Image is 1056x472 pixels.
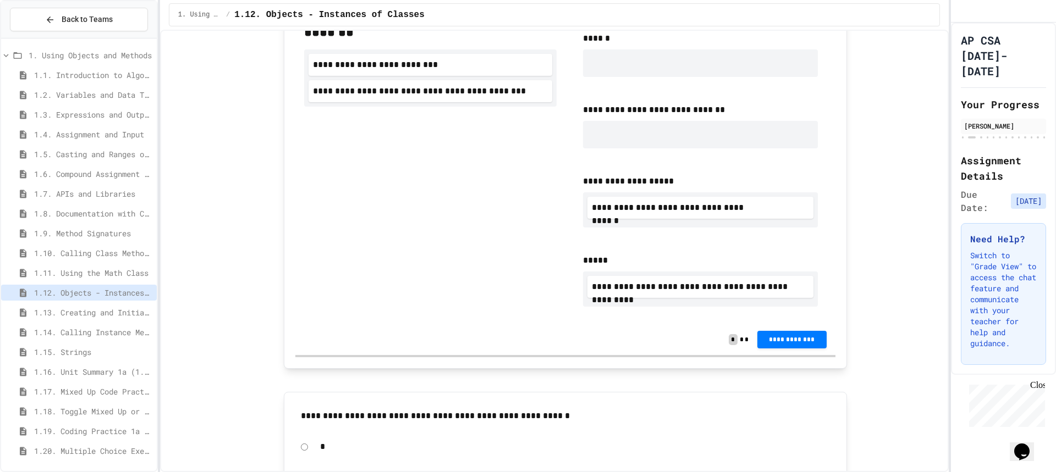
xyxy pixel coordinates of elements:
[34,89,152,101] span: 1.2. Variables and Data Types
[4,4,76,70] div: Chat with us now!Close
[34,445,152,457] span: 1.20. Multiple Choice Exercises for Unit 1a (1.1-1.6)
[964,121,1043,131] div: [PERSON_NAME]
[34,208,152,219] span: 1.8. Documentation with Comments and Preconditions
[29,49,152,61] span: 1. Using Objects and Methods
[34,326,152,338] span: 1.14. Calling Instance Methods
[1011,193,1046,209] span: [DATE]
[34,386,152,397] span: 1.17. Mixed Up Code Practice 1.1-1.6
[961,153,1046,184] h2: Assignment Details
[970,250,1037,349] p: Switch to "Grade View" to access the chat feature and communicate with your teacher for help and ...
[961,32,1046,79] h1: AP CSA [DATE]-[DATE]
[34,148,152,160] span: 1.5. Casting and Ranges of Values
[34,188,152,199] span: 1.7. APIs and Libraries
[34,366,152,377] span: 1.16. Unit Summary 1a (1.1-1.6)
[965,380,1045,427] iframe: chat widget
[34,287,152,298] span: 1.12. Objects - Instances of Classes
[178,10,222,19] span: 1. Using Objects and Methods
[34,247,152,259] span: 1.10. Calling Class Methods
[970,232,1037,246] h3: Need Help?
[10,8,148,31] button: Back to Teams
[34,129,152,140] span: 1.4. Assignment and Input
[226,10,230,19] span: /
[34,307,152,318] span: 1.13. Creating and Initializing Objects: Constructors
[34,227,152,239] span: 1.9. Method Signatures
[234,8,425,21] span: 1.12. Objects - Instances of Classes
[34,425,152,437] span: 1.19. Coding Practice 1a (1.1-1.6)
[34,69,152,81] span: 1.1. Introduction to Algorithms, Programming, and Compilers
[961,188,1007,214] span: Due Date:
[34,346,152,358] span: 1.15. Strings
[961,97,1046,112] h2: Your Progress
[34,267,152,279] span: 1.11. Using the Math Class
[34,168,152,180] span: 1.6. Compound Assignment Operators
[34,109,152,120] span: 1.3. Expressions and Output [New]
[1010,428,1045,461] iframe: chat widget
[62,14,113,25] span: Back to Teams
[34,406,152,417] span: 1.18. Toggle Mixed Up or Write Code Practice 1.1-1.6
